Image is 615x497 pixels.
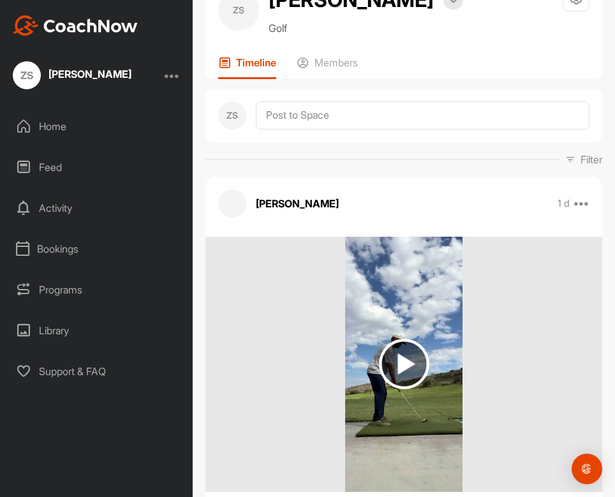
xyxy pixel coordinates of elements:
[236,56,276,69] p: Timeline
[315,56,358,69] p: Members
[13,15,138,36] img: CoachNow
[7,274,187,306] div: Programs
[7,192,187,224] div: Activity
[218,101,246,130] div: ZS
[7,315,187,346] div: Library
[572,454,602,484] div: Open Intercom Messenger
[48,69,131,79] div: [PERSON_NAME]
[7,355,187,387] div: Support & FAQ
[345,237,463,492] img: media
[7,233,187,265] div: Bookings
[558,197,570,210] p: 1 d
[269,20,463,36] p: Golf
[13,61,41,89] div: ZS
[379,339,429,389] img: play
[7,110,187,142] div: Home
[7,151,187,183] div: Feed
[256,196,339,211] p: [PERSON_NAME]
[581,152,602,167] p: Filter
